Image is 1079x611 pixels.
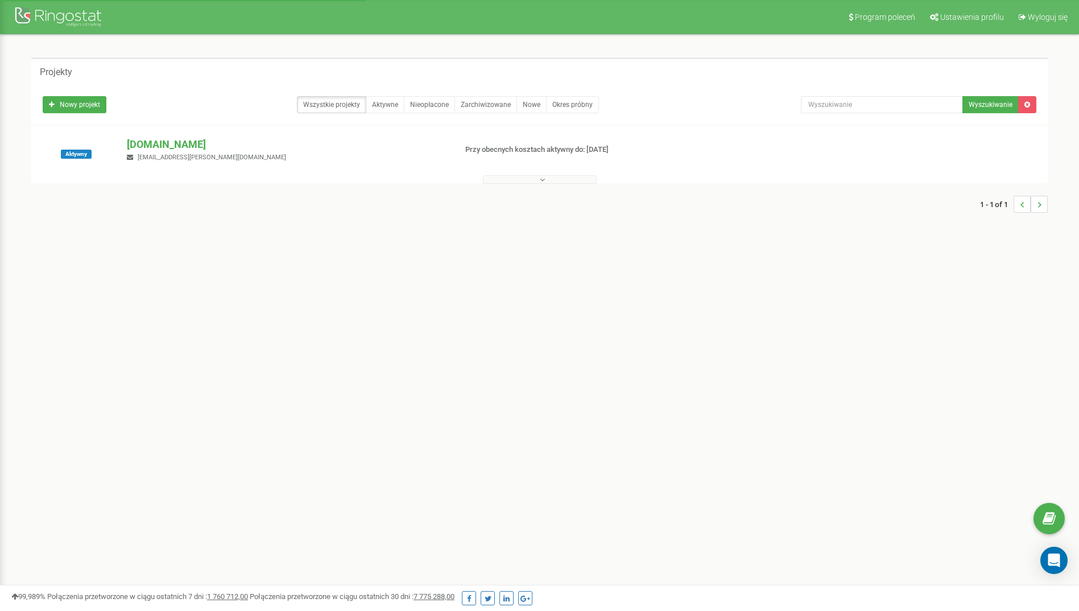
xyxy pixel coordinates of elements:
[940,13,1004,22] span: Ustawienia profilu
[980,184,1048,224] nav: ...
[1028,13,1068,22] span: Wyloguj się
[43,96,106,113] a: Nowy projekt
[207,592,248,601] u: 1 760 712,00
[138,154,286,161] span: [EMAIL_ADDRESS][PERSON_NAME][DOMAIN_NAME]
[546,96,599,113] a: Okres próbny
[61,150,92,159] span: Aktywny
[40,67,72,77] h5: Projekty
[454,96,517,113] a: Zarchiwizowane
[297,96,366,113] a: Wszystkie projekty
[366,96,404,113] a: Aktywne
[1040,547,1068,574] div: Open Intercom Messenger
[414,592,454,601] u: 7 775 288,00
[855,13,915,22] span: Program poleceń
[980,196,1014,213] span: 1 - 1 of 1
[47,592,248,601] span: Połączenia przetworzone w ciągu ostatnich 7 dni :
[127,137,447,152] p: [DOMAIN_NAME]
[404,96,455,113] a: Nieopłacone
[801,96,963,113] input: Wyszukiwanie
[465,145,701,155] p: Przy obecnych kosztach aktywny do: [DATE]
[516,96,547,113] a: Nowe
[11,592,46,601] span: 99,989%
[962,96,1019,113] button: Wyszukiwanie
[250,592,454,601] span: Połączenia przetworzone w ciągu ostatnich 30 dni :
